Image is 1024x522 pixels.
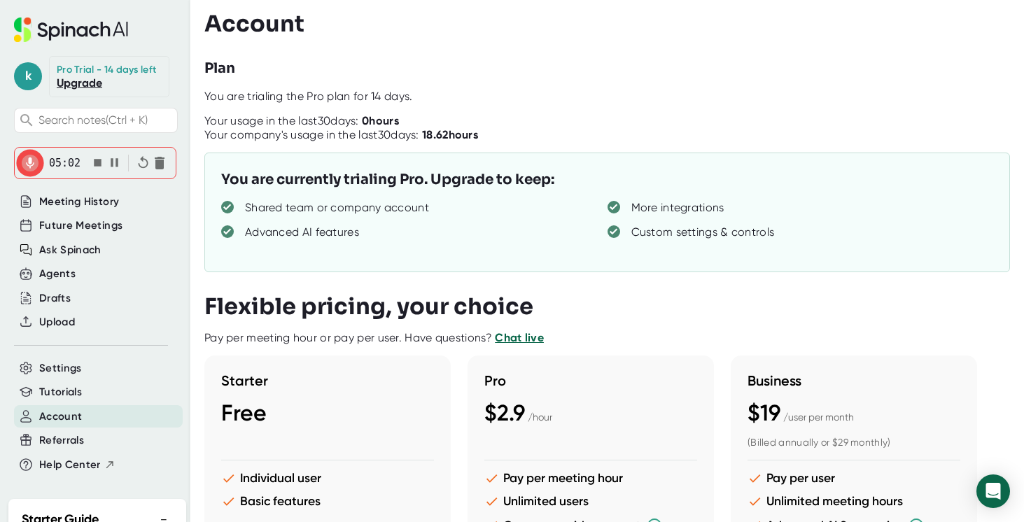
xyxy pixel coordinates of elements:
[631,201,724,215] div: More integrations
[39,409,82,425] button: Account
[204,128,478,142] div: Your company's usage in the last 30 days:
[39,266,76,282] button: Agents
[49,157,80,169] span: 05:02
[39,384,82,400] button: Tutorials
[204,293,533,320] h3: Flexible pricing, your choice
[39,242,101,258] button: Ask Spinach
[631,225,775,239] div: Custom settings & controls
[204,331,544,345] div: Pay per meeting hour or pay per user. Have questions?
[362,114,399,127] b: 0 hours
[204,58,235,79] h3: Plan
[221,372,434,389] h3: Starter
[748,437,960,449] div: (Billed annually or $29 monthly)
[245,201,429,215] div: Shared team or company account
[976,474,1010,508] div: Open Intercom Messenger
[528,411,552,423] span: / hour
[39,360,82,376] button: Settings
[484,400,525,426] span: $2.9
[783,411,854,423] span: / user per month
[204,114,399,128] div: Your usage in the last 30 days:
[484,372,697,389] h3: Pro
[484,471,697,486] li: Pay per meeting hour
[39,218,122,234] button: Future Meetings
[221,494,434,509] li: Basic features
[245,225,359,239] div: Advanced AI features
[204,10,304,37] h3: Account
[748,400,780,426] span: $19
[221,169,554,190] h3: You are currently trialing Pro. Upgrade to keep:
[204,90,1024,104] div: You are trialing the Pro plan for 14 days.
[39,457,115,473] button: Help Center
[38,113,174,127] span: Search notes (Ctrl + K)
[39,194,119,210] button: Meeting History
[14,62,42,90] span: k
[484,494,697,509] li: Unlimited users
[748,471,960,486] li: Pay per user
[422,128,478,141] b: 18.62 hours
[57,76,102,90] a: Upgrade
[221,471,434,486] li: Individual user
[748,494,960,509] li: Unlimited meeting hours
[39,314,75,330] button: Upload
[748,372,960,389] h3: Business
[57,64,156,76] div: Pro Trial - 14 days left
[39,457,101,473] span: Help Center
[39,290,71,306] button: Drafts
[221,400,267,426] span: Free
[495,331,544,344] a: Chat live
[39,432,84,449] button: Referrals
